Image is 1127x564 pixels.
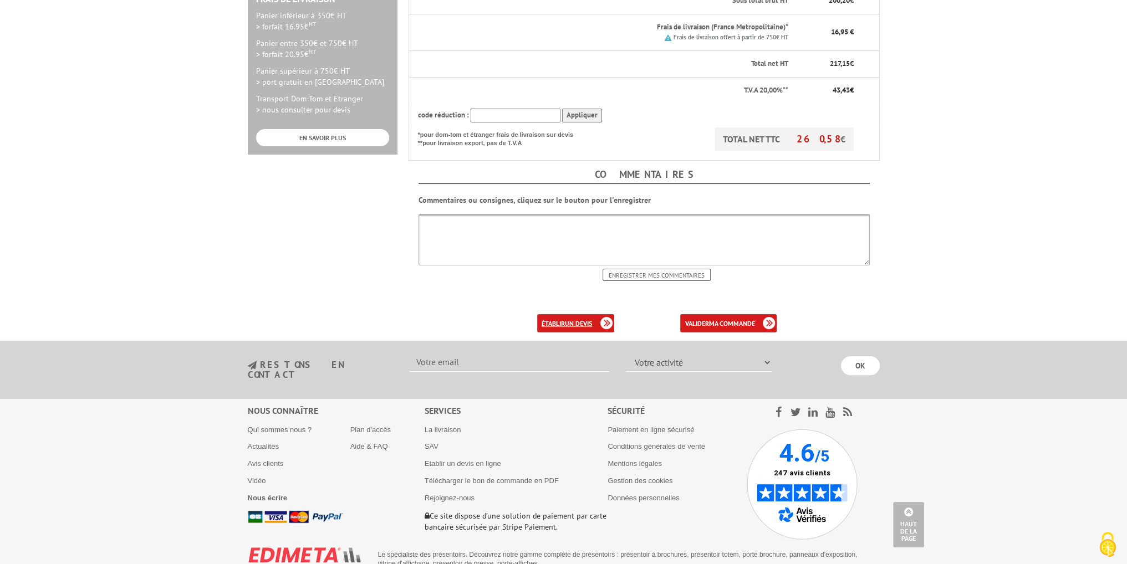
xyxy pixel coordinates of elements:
[715,127,854,151] p: TOTAL NET TTC €
[708,319,754,327] b: ma commande
[248,425,312,434] a: Qui sommes nous ?
[425,442,438,450] a: SAV
[418,59,788,69] p: Total net HT
[256,105,350,115] span: > nous consulter pour devis
[665,34,671,41] img: picto.png
[565,319,592,327] b: un devis
[798,85,853,96] p: €
[418,85,788,96] p: T.V.A 20,00%**
[603,269,711,281] input: Enregistrer mes commentaires
[841,356,880,375] input: OK
[256,77,384,87] span: > port gratuit en [GEOGRAPHIC_DATA]
[309,48,316,55] sup: HT
[256,10,389,32] p: Panier inférieur à 350€ HT
[464,22,788,33] p: Frais de livraison (France Metropolitaine)*
[608,494,679,502] a: Données personnelles
[562,109,602,122] input: Appliquer
[608,442,705,450] a: Conditions générales de vente
[425,459,501,468] a: Etablir un devis en ligne
[747,429,858,540] img: Avis Vérifiés - 4.6 sur 5 - 247 avis clients
[1088,526,1127,564] button: Cookies (fenêtre modale)
[608,404,747,417] div: Sécurité
[425,404,608,417] div: Services
[608,476,672,485] a: Gestion des cookies
[831,27,854,37] span: 16,95 €
[797,132,840,145] span: 260,58
[798,59,853,69] p: €
[248,476,266,485] a: Vidéo
[256,22,316,32] span: > forfait 16.95€
[418,127,584,148] p: *pour dom-tom et étranger frais de livraison sur devis **pour livraison export, pas de T.V.A
[256,129,389,146] a: EN SAVOIR PLUS
[673,33,788,41] small: Frais de livraison offert à partir de 750€ HT
[608,459,662,468] a: Mentions légales
[256,38,389,60] p: Panier entre 350€ et 750€ HT
[256,65,389,88] p: Panier supérieur à 750€ HT
[418,110,469,120] span: code réduction :
[248,459,284,468] a: Avis clients
[425,494,475,502] a: Rejoignez-nous
[537,314,614,332] a: établirun devis
[248,404,425,417] div: Nous connaître
[425,510,608,532] p: Ce site dispose d’une solution de paiement par carte bancaire sécurisée par Stripe Paiement.
[256,93,389,115] p: Transport Dom-Tom et Etranger
[309,20,316,28] sup: HT
[248,494,288,502] a: Nous écrire
[419,166,870,184] h4: Commentaires
[248,360,394,380] h3: restons en contact
[350,425,391,434] a: Plan d'accès
[893,502,924,547] a: Haut de la page
[256,49,316,59] span: > forfait 20.95€
[680,314,777,332] a: validerma commande
[248,361,257,370] img: newsletter.jpg
[608,425,694,434] a: Paiement en ligne sécurisé
[833,85,850,95] span: 43,43
[425,425,461,434] a: La livraison
[425,476,559,485] a: Télécharger le bon de commande en PDF
[1094,531,1121,558] img: Cookies (fenêtre modale)
[248,442,279,450] a: Actualités
[830,59,850,68] span: 217,15
[350,442,388,450] a: Aide & FAQ
[410,353,609,372] input: Votre email
[419,195,651,205] b: Commentaires ou consignes, cliquez sur le bouton pour l'enregistrer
